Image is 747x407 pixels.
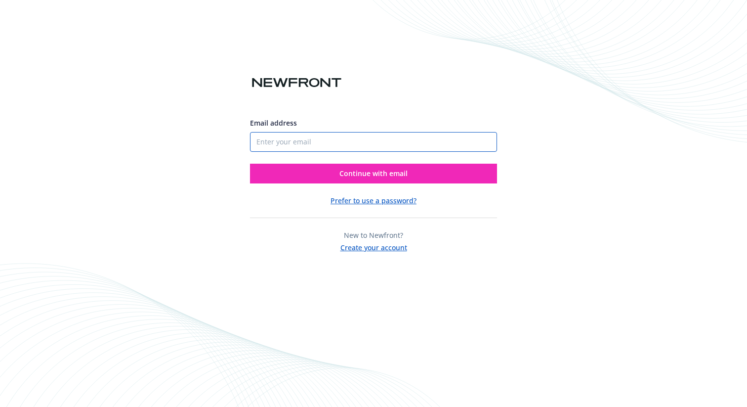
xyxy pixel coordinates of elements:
button: Prefer to use a password? [331,195,416,206]
span: Continue with email [339,169,408,178]
img: Newfront logo [250,74,343,91]
button: Continue with email [250,164,497,183]
button: Create your account [340,240,407,253]
span: Email address [250,118,297,128]
span: New to Newfront? [344,230,403,240]
input: Enter your email [250,132,497,152]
